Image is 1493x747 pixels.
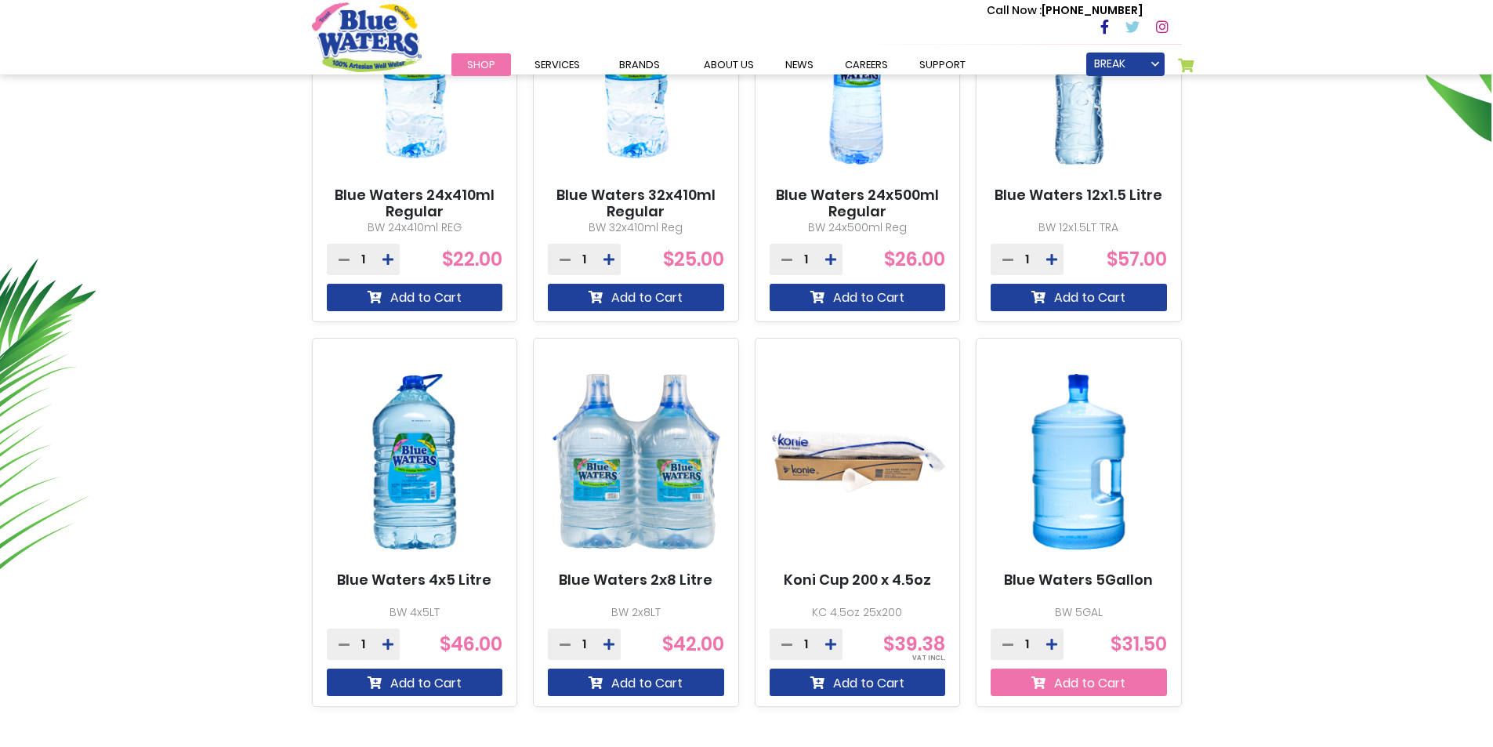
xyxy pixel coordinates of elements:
[327,604,503,621] p: BW 4x5LT
[770,53,829,76] a: News
[904,53,981,76] a: support
[883,631,945,657] span: $39.38
[312,2,422,71] a: store logo
[991,604,1167,621] p: BW 5GAL
[770,219,946,236] p: BW 24x500ml Reg
[991,219,1167,236] p: BW 12x1.5LT TRA
[991,284,1167,311] button: Add to Cart
[327,219,503,236] p: BW 24x410ml REG
[467,57,495,72] span: Shop
[548,219,724,236] p: BW 32x410ml Reg
[619,57,660,72] span: Brands
[440,631,502,657] span: $46.00
[559,571,712,589] a: Blue Waters 2x8 Litre
[663,246,724,272] span: $25.00
[991,352,1167,572] img: Blue Waters 5Gallon
[548,284,724,311] button: Add to Cart
[770,187,946,220] a: Blue Waters 24x500ml Regular
[688,53,770,76] a: about us
[987,2,1042,18] span: Call Now :
[548,604,724,621] p: BW 2x8LT
[784,571,931,589] a: Koni Cup 200 x 4.5oz
[327,352,503,572] img: Blue Waters 4x5 Litre
[327,669,503,696] button: Add to Cart
[770,284,946,311] button: Add to Cart
[1004,571,1153,589] a: Blue Waters 5Gallon
[327,284,503,311] button: Add to Cart
[337,571,491,589] a: Blue Waters 4x5 Litre
[770,669,946,696] button: Add to Cart
[442,246,502,272] span: $22.00
[1107,246,1167,272] span: $57.00
[327,187,503,220] a: Blue Waters 24x410ml Regular
[770,352,946,572] img: Koni Cup 200 x 4.5oz
[987,2,1143,19] p: [PHONE_NUMBER]
[995,187,1162,204] a: Blue Waters 12x1.5 Litre
[548,187,724,220] a: Blue Waters 32x410ml Regular
[770,604,946,621] p: KC 4.5oz 25x200
[662,631,724,657] span: $42.00
[548,669,724,696] button: Add to Cart
[884,246,945,272] span: $26.00
[991,669,1167,696] button: Add to Cart
[1111,631,1167,657] span: $31.50
[535,57,580,72] span: Services
[829,53,904,76] a: careers
[548,352,724,572] img: Blue Waters 2x8 Litre
[1086,53,1165,76] a: BREAK THROUGH BUSINESS SOLUTIONS LTD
